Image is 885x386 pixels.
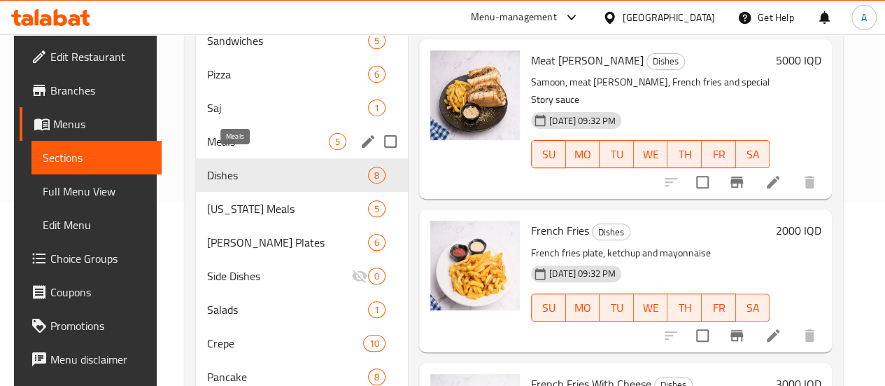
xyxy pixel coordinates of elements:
[673,298,696,318] span: TH
[369,303,385,317] span: 1
[369,102,385,115] span: 1
[207,200,368,217] div: Kentucky Meals
[207,66,368,83] span: Pizza
[196,57,408,91] div: Pizza6
[20,343,162,376] a: Menu disclaimer
[702,294,736,322] button: FR
[639,298,663,318] span: WE
[50,82,150,99] span: Branches
[196,192,408,226] div: [US_STATE] Meals5
[369,371,385,384] span: 8
[351,268,368,284] svg: Inactive section
[368,200,385,217] div: items
[634,294,668,322] button: WE
[20,242,162,275] a: Choice Groups
[364,337,385,350] span: 10
[369,169,385,182] span: 8
[647,53,684,69] span: Dishes
[430,50,520,140] img: Meat Gus Sandwich
[207,99,368,116] span: Saj
[639,144,663,165] span: WE
[196,326,408,360] div: Crepe10
[196,259,408,293] div: Side Dishes0
[531,50,644,71] span: Meat [PERSON_NAME]
[369,236,385,249] span: 6
[207,368,368,385] span: Pancake
[537,144,560,165] span: SU
[43,183,150,200] span: Full Menu View
[50,48,150,65] span: Edit Restaurant
[207,268,351,284] span: Side Dishes
[31,174,162,208] a: Full Menu View
[196,91,408,125] div: Saj1
[196,226,408,259] div: [PERSON_NAME] Plates6
[566,140,600,168] button: MO
[593,224,630,240] span: Dishes
[207,200,368,217] span: [US_STATE] Meals
[623,10,715,25] div: [GEOGRAPHIC_DATA]
[600,140,634,168] button: TU
[368,167,385,184] div: items
[368,268,385,284] div: items
[537,298,560,318] span: SU
[53,116,150,132] span: Menus
[592,223,630,240] div: Dishes
[544,267,621,280] span: [DATE] 09:32 PM
[50,351,150,368] span: Menu disclaimer
[646,53,685,70] div: Dishes
[31,208,162,242] a: Edit Menu
[368,66,385,83] div: items
[531,244,770,262] p: French fries plate, ketchup and mayonnaise
[667,294,702,322] button: TH
[707,298,730,318] span: FR
[605,144,628,165] span: TU
[369,202,385,216] span: 5
[531,74,770,109] p: Samoon, meat [PERSON_NAME], French fries and special Story sauce
[207,167,368,184] span: Dishes
[720,319,753,352] button: Branch-specific-item
[329,133,346,150] div: items
[368,99,385,116] div: items
[368,368,385,385] div: items
[50,284,150,301] span: Coupons
[207,234,368,251] div: Rizo Plates
[572,298,595,318] span: MO
[707,144,730,165] span: FR
[20,74,162,107] a: Branches
[363,335,385,352] div: items
[43,216,150,233] span: Edit Menu
[369,68,385,81] span: 6
[207,32,368,49] span: Sandwiches
[742,298,765,318] span: SA
[720,165,753,199] button: Branch-specific-item
[673,144,696,165] span: TH
[765,327,781,344] a: Edit menu item
[43,149,150,166] span: Sections
[50,317,150,334] span: Promotions
[207,133,329,150] span: Meals
[861,10,867,25] span: A
[196,125,408,158] div: Meals5edit
[207,234,368,251] span: [PERSON_NAME] Plates
[196,293,408,326] div: Salads1
[50,250,150,267] span: Choice Groups
[793,319,826,352] button: delete
[207,301,368,318] span: Salads
[369,34,385,48] span: 5
[31,141,162,174] a: Sections
[572,144,595,165] span: MO
[471,9,557,26] div: Menu-management
[20,40,162,74] a: Edit Restaurant
[736,294,770,322] button: SA
[207,335,363,352] span: Crepe
[793,165,826,199] button: delete
[368,301,385,318] div: items
[20,309,162,343] a: Promotions
[688,321,717,350] span: Select to update
[605,298,628,318] span: TU
[357,131,378,152] button: edit
[736,140,770,168] button: SA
